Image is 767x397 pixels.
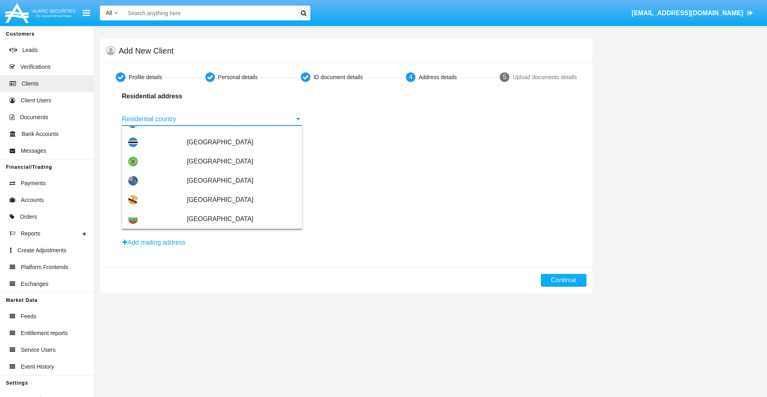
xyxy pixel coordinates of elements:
[409,74,412,80] span: 4
[22,130,59,138] span: Bank Accounts
[100,9,124,17] a: All
[22,46,38,54] span: Leads
[187,171,296,190] span: [GEOGRAPHIC_DATA]
[124,6,294,20] input: Search
[21,179,46,188] span: Payments
[21,329,68,337] span: Entitlement reports
[628,2,757,24] a: [EMAIL_ADDRESS][DOMAIN_NAME]
[503,74,507,80] span: 5
[20,113,48,122] span: Documents
[21,196,44,204] span: Accounts
[21,280,48,288] span: Exchanges
[21,147,46,155] span: Messages
[129,73,162,82] div: Profile details
[119,48,174,54] h5: Add New Client
[20,63,50,71] span: Verifications
[541,274,586,287] button: Continue
[187,209,296,229] span: [GEOGRAPHIC_DATA]
[122,237,186,248] button: Add mailing address
[187,152,296,171] span: [GEOGRAPHIC_DATA]
[419,73,457,82] div: Address details
[21,312,36,321] span: Feeds
[21,96,51,105] span: Client Users
[106,10,112,16] span: All
[21,363,54,371] span: Event History
[21,229,40,238] span: Reports
[187,133,296,152] span: [GEOGRAPHIC_DATA]
[122,92,302,101] p: Residential address
[18,246,66,255] span: Create Adjustments
[187,190,296,209] span: [GEOGRAPHIC_DATA]
[21,263,68,271] span: Platform Frontends
[21,346,56,354] span: Service Users
[22,80,39,88] span: Clients
[632,10,743,16] span: [EMAIL_ADDRESS][DOMAIN_NAME]
[4,1,77,25] img: Logo image
[513,73,577,82] div: Upload documents details
[218,73,258,82] div: Personal details
[314,73,363,82] div: ID document details
[20,213,37,221] span: Orders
